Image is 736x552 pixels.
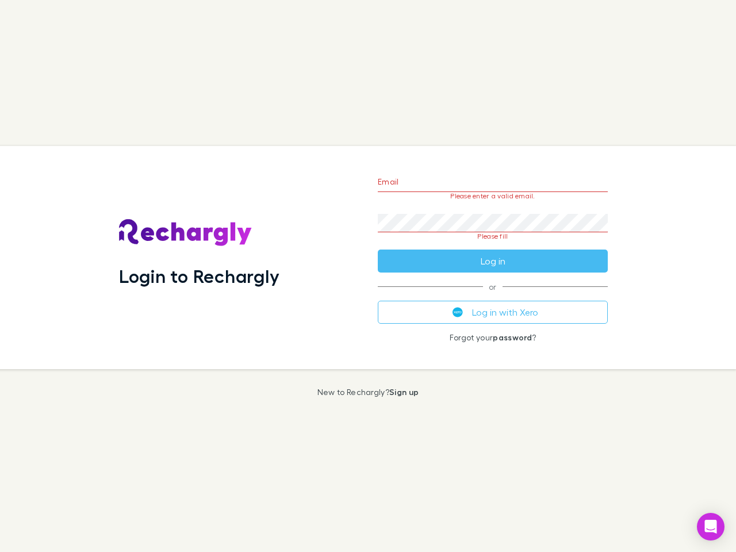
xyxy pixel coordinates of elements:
button: Log in with Xero [378,301,608,324]
span: or [378,286,608,287]
p: New to Rechargly? [317,388,419,397]
p: Please fill [378,232,608,240]
div: Open Intercom Messenger [697,513,724,540]
a: Sign up [389,387,419,397]
img: Xero's logo [453,307,463,317]
p: Please enter a valid email. [378,192,608,200]
h1: Login to Rechargly [119,265,279,287]
p: Forgot your ? [378,333,608,342]
img: Rechargly's Logo [119,219,252,247]
a: password [493,332,532,342]
button: Log in [378,250,608,273]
